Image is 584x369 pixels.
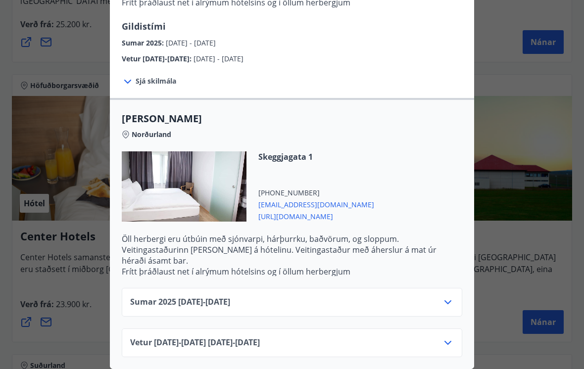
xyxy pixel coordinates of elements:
[122,20,166,32] span: Gildistími
[194,54,243,63] span: [DATE] - [DATE]
[122,38,166,47] span: Sumar 2025 :
[166,38,216,47] span: [DATE] - [DATE]
[136,76,176,86] span: Sjá skilmála
[122,54,194,63] span: Vetur [DATE]-[DATE] :
[122,112,462,126] span: [PERSON_NAME]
